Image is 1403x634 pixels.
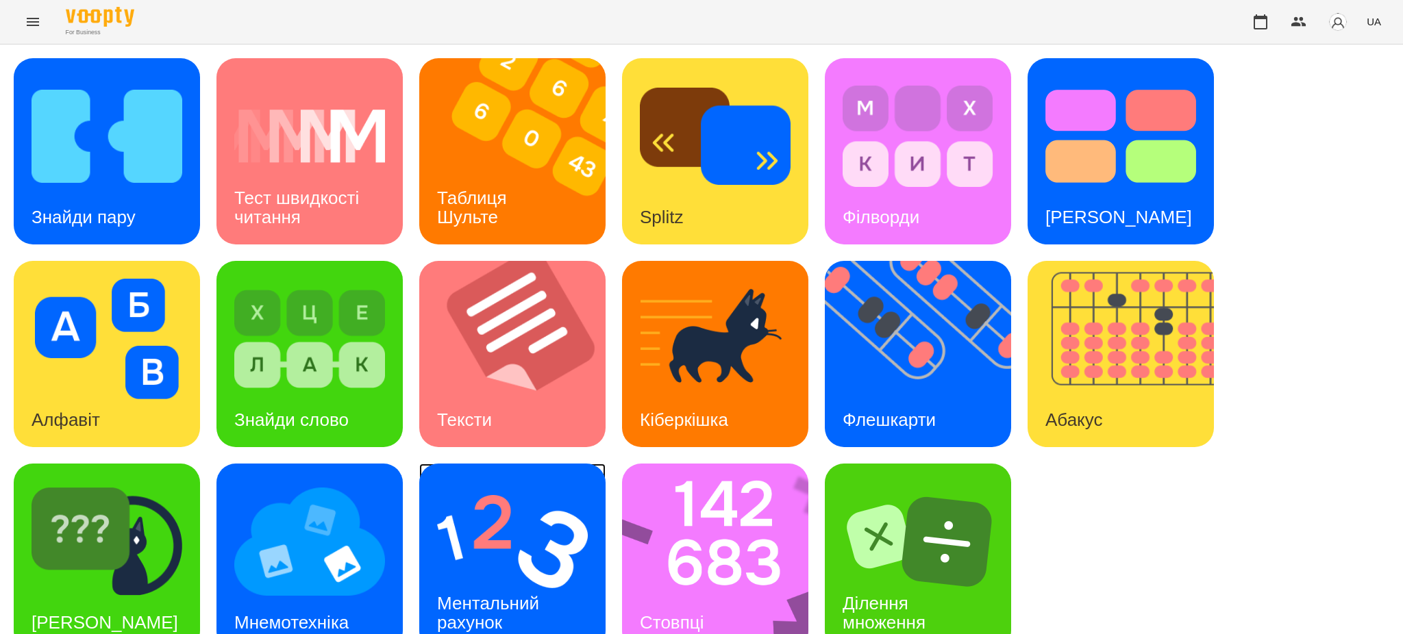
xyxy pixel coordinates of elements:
[234,612,349,633] h3: Мнемотехніка
[32,76,182,196] img: Знайди пару
[1328,12,1348,31] img: avatar_s.png
[16,5,49,38] button: Menu
[825,261,1011,447] a: ФлешкартиФлешкарти
[66,7,134,27] img: Voopty Logo
[640,612,704,633] h3: Стовпці
[419,261,606,447] a: ТекстиТексти
[640,207,684,227] h3: Splitz
[32,612,178,633] h3: [PERSON_NAME]
[32,279,182,399] img: Алфавіт
[1361,9,1387,34] button: UA
[825,58,1011,244] a: ФілвордиФілворди
[1367,14,1381,29] span: UA
[14,58,200,244] a: Знайди паруЗнайди пару
[1045,409,1102,430] h3: Абакус
[419,58,606,244] a: Таблиця ШультеТаблиця Шульте
[234,481,385,602] img: Мнемотехніка
[843,593,926,632] h3: Ділення множення
[825,261,1028,447] img: Флешкарти
[437,481,588,602] img: Ментальний рахунок
[234,279,385,399] img: Знайди слово
[32,207,136,227] h3: Знайди пару
[843,409,936,430] h3: Флешкарти
[640,279,791,399] img: Кіберкішка
[437,188,512,227] h3: Таблиця Шульте
[1045,76,1196,196] img: Тест Струпа
[14,261,200,447] a: АлфавітАлфавіт
[843,207,919,227] h3: Філворди
[843,481,993,602] img: Ділення множення
[234,409,349,430] h3: Знайди слово
[1028,261,1214,447] a: АбакусАбакус
[32,481,182,602] img: Знайди Кіберкішку
[234,76,385,196] img: Тест швидкості читання
[32,409,100,430] h3: Алфавіт
[1028,261,1231,447] img: Абакус
[419,261,623,447] img: Тексти
[66,28,134,37] span: For Business
[1045,207,1192,227] h3: [PERSON_NAME]
[216,261,403,447] a: Знайди словоЗнайди слово
[216,58,403,244] a: Тест швидкості читанняТест швидкості читання
[1028,58,1214,244] a: Тест Струпа[PERSON_NAME]
[640,76,791,196] img: Splitz
[640,409,728,430] h3: Кіберкішка
[437,593,544,632] h3: Ментальний рахунок
[437,409,492,430] h3: Тексти
[622,58,808,244] a: SplitzSplitz
[843,76,993,196] img: Філворди
[234,188,364,227] h3: Тест швидкості читання
[419,58,623,244] img: Таблиця Шульте
[622,261,808,447] a: КіберкішкаКіберкішка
